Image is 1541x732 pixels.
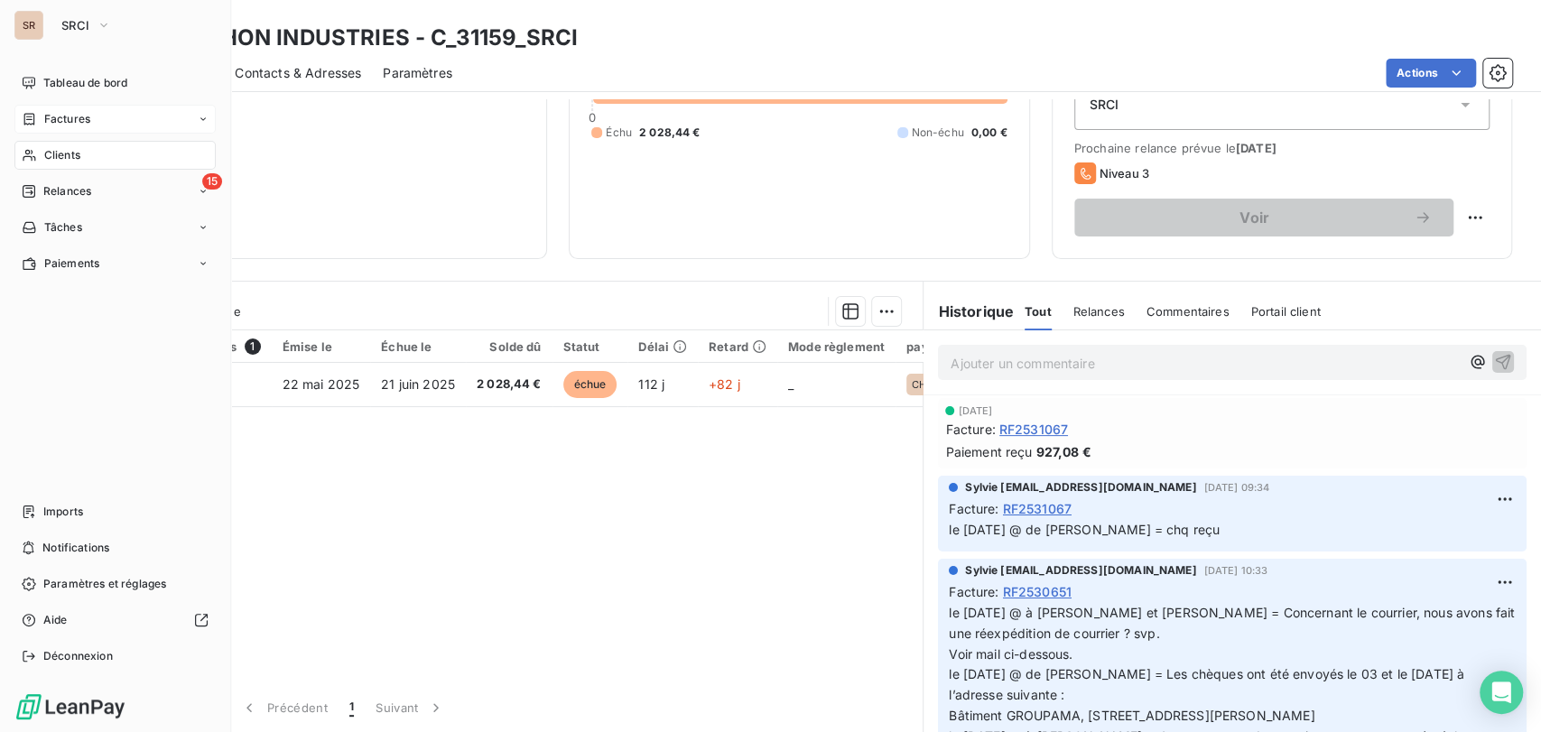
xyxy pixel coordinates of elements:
[1480,671,1523,714] div: Open Intercom Messenger
[958,405,992,416] span: [DATE]
[563,371,617,398] span: échue
[912,379,933,390] span: CHQ
[381,376,455,392] span: 21 juin 2025
[924,301,1014,322] h6: Historique
[949,499,998,518] span: Facture :
[339,689,365,727] button: 1
[563,339,617,354] div: Statut
[365,689,456,727] button: Suivant
[235,64,361,82] span: Contacts & Adresses
[283,376,360,392] span: 22 mai 2025
[1146,304,1230,319] span: Commentaires
[965,479,1196,496] span: Sylvie [EMAIL_ADDRESS][DOMAIN_NAME]
[788,376,794,392] span: _
[43,576,166,592] span: Paramètres et réglages
[43,75,127,91] span: Tableau de bord
[14,606,216,635] a: Aide
[1074,199,1453,236] button: Voir
[965,562,1196,579] span: Sylvie [EMAIL_ADDRESS][DOMAIN_NAME]
[202,173,222,190] span: 15
[1074,141,1490,155] span: Prochaine relance prévue le
[945,420,995,439] span: Facture :
[1035,442,1091,461] span: 927,08 €
[44,255,99,272] span: Paiements
[949,646,1468,703] span: Voir mail ci-dessous. le [DATE] @ de [PERSON_NAME] = Les chèques ont été envoyés le 03 et le [DAT...
[906,339,1019,354] div: paymentTypeCode
[1090,96,1119,114] span: SRCI
[61,18,89,32] span: SRCI
[1025,304,1052,319] span: Tout
[14,692,126,721] img: Logo LeanPay
[1236,141,1276,155] span: [DATE]
[44,147,80,163] span: Clients
[639,125,701,141] span: 2 028,44 €
[1096,210,1414,225] span: Voir
[44,111,90,127] span: Factures
[229,689,339,727] button: Précédent
[999,420,1068,439] span: RF2531067
[949,582,998,601] span: Facture :
[245,338,261,355] span: 1
[945,442,1032,461] span: Paiement reçu
[971,125,1007,141] span: 0,00 €
[43,183,91,199] span: Relances
[1003,499,1072,518] span: RF2531067
[43,612,68,628] span: Aide
[44,219,82,236] span: Tâches
[1204,565,1268,576] span: [DATE] 10:33
[283,339,360,354] div: Émise le
[349,699,354,717] span: 1
[1204,482,1270,493] span: [DATE] 09:34
[606,125,632,141] span: Échu
[42,540,109,556] span: Notifications
[949,522,1220,537] span: le [DATE] @ de [PERSON_NAME] = chq reçu
[477,375,542,394] span: 2 028,44 €
[159,22,578,54] h3: SAUTHON INDUSTRIES - C_31159_SRCI
[1003,582,1072,601] span: RF2530651
[1251,304,1321,319] span: Portail client
[949,605,1518,641] span: le [DATE] @ à [PERSON_NAME] et [PERSON_NAME] = Concernant le courrier, nous avons fait une réexpé...
[477,339,542,354] div: Solde dû
[43,504,83,520] span: Imports
[638,376,664,392] span: 112 j
[788,339,885,354] div: Mode règlement
[709,339,766,354] div: Retard
[709,376,740,392] span: +82 j
[1100,166,1149,181] span: Niveau 3
[1073,304,1125,319] span: Relances
[383,64,452,82] span: Paramètres
[912,125,964,141] span: Non-échu
[589,110,596,125] span: 0
[381,339,455,354] div: Échue le
[14,11,43,40] div: SR
[43,648,113,664] span: Déconnexion
[1386,59,1476,88] button: Actions
[638,339,687,354] div: Délai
